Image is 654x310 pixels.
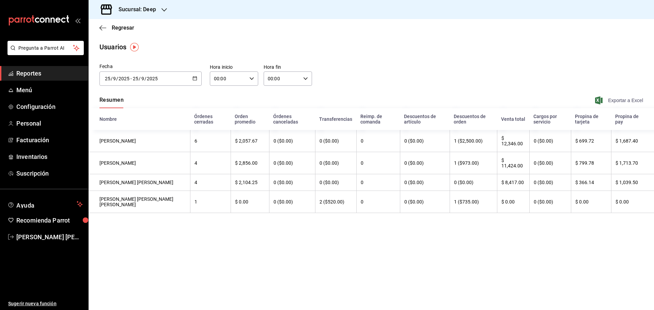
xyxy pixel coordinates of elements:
th: Descuentos de orden [450,108,497,130]
th: 0 ($0.00) [269,130,315,152]
span: Configuración [16,102,83,111]
span: / [144,76,146,81]
span: [PERSON_NAME] [PERSON_NAME] [16,232,83,242]
th: $ 0.00 [497,191,529,213]
span: / [139,76,141,81]
th: $ 1,039.50 [611,174,654,191]
th: 0 ($0.00) [315,130,356,152]
th: 1 [190,191,230,213]
th: Reimp. de comanda [356,108,400,130]
th: $ 1,713.70 [611,152,654,174]
th: Propina de pay [611,108,654,130]
button: open_drawer_menu [75,18,80,23]
th: 0 ($0.00) [529,152,571,174]
th: 0 [356,174,400,191]
th: [PERSON_NAME] [89,130,190,152]
span: Personal [16,119,83,128]
span: Inventarios [16,152,83,161]
th: 0 ($0.00) [315,174,356,191]
th: 0 ($0.00) [529,191,571,213]
label: Hora fin [264,65,312,69]
span: Facturación [16,135,83,145]
th: $ 0.00 [611,191,654,213]
input: Month [113,76,116,81]
th: Propina de tarjeta [571,108,611,130]
th: $ 2,104.25 [231,174,269,191]
th: 0 ($0.00) [400,152,450,174]
th: $ 0.00 [231,191,269,213]
th: $ 12,346.00 [497,130,529,152]
span: Recomienda Parrot [16,216,83,225]
label: Hora inicio [210,65,258,69]
div: navigation tabs [99,97,124,108]
th: 0 ($0.00) [400,130,450,152]
th: 0 [356,191,400,213]
span: / [111,76,113,81]
span: Sugerir nueva función [8,300,83,307]
th: 4 [190,152,230,174]
span: - [130,76,132,81]
th: $ 2,057.67 [231,130,269,152]
button: Regresar [99,25,134,31]
th: $ 0.00 [571,191,611,213]
input: Day [105,76,111,81]
div: Usuarios [99,42,126,52]
th: 0 ($0.00) [269,174,315,191]
th: $ 699.72 [571,130,611,152]
span: / [116,76,118,81]
th: 4 [190,174,230,191]
button: Resumen [99,97,124,108]
th: 0 ($0.00) [269,191,315,213]
th: 0 ($0.00) [450,174,497,191]
span: Regresar [112,25,134,31]
th: 6 [190,130,230,152]
input: Month [141,76,144,81]
span: Ayuda [16,200,74,208]
th: $ 11,424.00 [497,152,529,174]
th: 1 ($973.00) [450,152,497,174]
th: 0 ($0.00) [315,152,356,174]
h3: Sucursal: Deep [113,5,156,14]
span: Reportes [16,69,83,78]
th: $ 8,417.00 [497,174,529,191]
button: Exportar a Excel [596,96,643,104]
th: $ 2,856.00 [231,152,269,174]
th: 1 ($2,500.00) [450,130,497,152]
span: Suscripción [16,169,83,178]
span: Menú [16,85,83,95]
th: 0 ($0.00) [400,191,450,213]
button: Pregunta a Parrot AI [7,41,84,55]
th: Órdenes cerradas [190,108,230,130]
th: [PERSON_NAME] [89,152,190,174]
th: 0 ($0.00) [269,152,315,174]
th: Transferencias [315,108,356,130]
th: 0 [356,152,400,174]
th: [PERSON_NAME] [PERSON_NAME] [PERSON_NAME] [89,191,190,213]
th: Descuentos de artículo [400,108,450,130]
th: 1 ($735.00) [450,191,497,213]
input: Year [118,76,130,81]
th: 0 ($0.00) [529,130,571,152]
a: Pregunta a Parrot AI [5,49,84,56]
th: $ 1,687.40 [611,130,654,152]
input: Day [133,76,139,81]
th: Venta total [497,108,529,130]
th: 2 ($520.00) [315,191,356,213]
img: Tooltip marker [130,43,139,51]
th: Nombre [89,108,190,130]
th: $ 799.78 [571,152,611,174]
th: 0 [356,130,400,152]
input: Year [146,76,158,81]
th: Orden promedio [231,108,269,130]
div: Fecha [99,63,202,70]
th: Cargos por servicio [529,108,571,130]
th: 0 ($0.00) [400,174,450,191]
th: $ 366.14 [571,174,611,191]
span: Pregunta a Parrot AI [18,45,73,52]
th: Órdenes canceladas [269,108,315,130]
th: [PERSON_NAME] [PERSON_NAME] [89,174,190,191]
th: 0 ($0.00) [529,174,571,191]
